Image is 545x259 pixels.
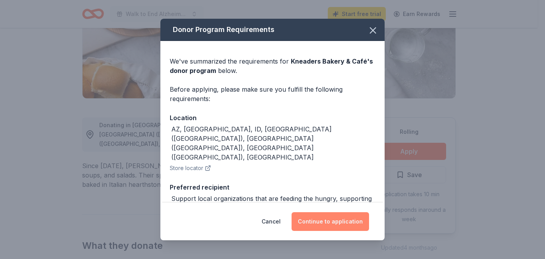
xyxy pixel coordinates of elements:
[170,182,375,192] div: Preferred recipient
[171,124,375,162] div: AZ, [GEOGRAPHIC_DATA], ID, [GEOGRAPHIC_DATA] ([GEOGRAPHIC_DATA]), [GEOGRAPHIC_DATA] ([GEOGRAPHIC_...
[170,57,375,75] div: We've summarized the requirements for below.
[170,85,375,103] div: Before applying, please make sure you fulfill the following requirements:
[262,212,281,231] button: Cancel
[160,19,385,41] div: Donor Program Requirements
[171,194,375,213] div: Support local organizations that are feeding the hungry, supporting education, and improving chil...
[292,212,369,231] button: Continue to application
[170,163,211,173] button: Store locator
[170,113,375,123] div: Location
